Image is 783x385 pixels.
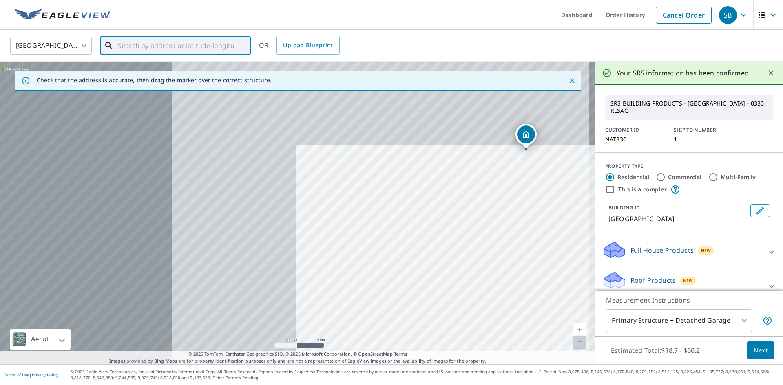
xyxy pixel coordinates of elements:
[674,136,732,143] p: 1
[188,351,407,358] span: © 2025 TomTom, Earthstar Geographics SIO, © 2025 Microsoft Corporation, ©
[29,329,51,350] div: Aerial
[750,204,770,217] button: Edit building 1
[604,341,706,359] p: Estimated Total: $18.7 - $60.2
[605,136,664,143] p: NAT330
[276,37,339,55] a: Upload Blueprint
[573,323,586,336] a: Current Level 12, Zoom In
[515,124,537,149] div: Dropped pin, building 1, Residential property, Main St Cedar Point, KS 66843
[15,9,111,21] img: EV Logo
[394,351,407,357] a: Terms
[259,37,340,55] div: OR
[683,277,693,284] span: New
[606,295,772,305] p: Measurement Instructions
[618,185,667,194] label: This is a complex
[668,173,702,181] label: Commercial
[674,126,732,134] p: SHIP TO NUMBER
[573,336,586,348] a: Current Level 12, Zoom Out Disabled
[606,309,752,332] div: Primary Structure + Detached Garage
[617,68,749,78] p: Your SRS information has been confirmed
[32,372,58,378] a: Privacy Policy
[602,271,776,302] div: Roof ProductsNewPremium with Regular Delivery
[602,240,776,264] div: Full House ProductsNew
[766,68,776,78] button: Close
[763,316,772,326] span: Your report will include the primary structure and a detached garage if one exists.
[10,329,71,350] div: Aerial
[754,345,768,356] span: Next
[721,173,756,181] label: Multi-Family
[630,275,676,285] p: Roof Products
[617,173,649,181] label: Residential
[630,245,694,255] p: Full House Products
[605,163,773,170] div: PROPERTY TYPE
[719,6,737,24] div: SB
[4,372,29,378] a: Terms of Use
[605,126,664,134] p: CUSTOMER ID
[607,97,771,118] p: SRS BUILDING PRODUCTS - [GEOGRAPHIC_DATA] - 0330 RLSAC
[118,34,234,57] input: Search by address or latitude-longitude
[747,341,774,360] button: Next
[358,351,392,357] a: OpenStreetMap
[608,204,640,211] p: BUILDING ID
[567,75,577,86] button: Close
[283,40,333,51] span: Upload Blueprint
[71,369,779,381] p: © 2025 Eagle View Technologies, Inc. and Pictometry International Corp. All Rights Reserved. Repo...
[10,34,92,57] div: [GEOGRAPHIC_DATA]
[608,214,747,224] p: [GEOGRAPHIC_DATA]
[701,247,711,254] span: New
[4,372,58,377] p: |
[37,77,272,84] p: Check that the address is accurate, then drag the marker over the correct structure.
[656,7,712,24] a: Cancel Order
